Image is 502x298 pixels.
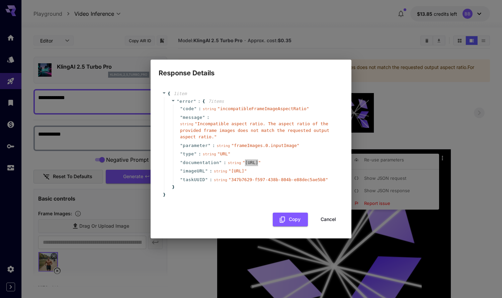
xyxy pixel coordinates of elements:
span: " [180,151,183,156]
span: " [194,106,197,111]
span: " [180,160,183,165]
span: " [180,177,183,182]
span: taskUUID [183,176,205,183]
span: " frameImages.0.inputImage " [231,143,300,148]
span: " [194,151,197,156]
span: string [217,144,230,148]
span: error [179,99,193,104]
span: " [180,143,183,148]
span: { [168,90,170,97]
span: imageURL [183,168,205,174]
span: " [180,106,183,111]
span: : [213,142,215,149]
span: { [202,98,205,105]
span: " 347b7629-f597-438b-804b-e88dec5ae5b8 " [229,177,328,182]
span: " [205,177,208,182]
span: " [URL] " [229,168,247,173]
span: string [214,178,227,182]
span: 1 item [174,91,187,96]
span: documentation [183,159,219,166]
span: : [207,114,210,121]
span: " [193,99,196,104]
span: " [180,168,183,173]
span: string [203,107,216,111]
span: : [210,168,212,174]
span: : [198,98,200,105]
span: string [214,169,227,173]
span: " [205,168,208,173]
span: " [177,99,179,104]
button: Copy [273,213,308,226]
span: : [224,159,226,166]
span: " [180,115,183,120]
span: : [198,105,201,112]
button: Cancel [313,213,343,226]
span: parameter [183,142,208,149]
span: message [183,114,202,121]
span: " URL " [218,151,231,156]
h2: Response Details [151,60,351,78]
span: : [210,176,212,183]
span: } [162,192,166,198]
span: string [203,152,216,156]
span: : [198,151,201,157]
span: " incompatibleFrameImageAspectRatio " [218,106,309,111]
span: } [171,184,175,191]
span: 7 item s [208,99,224,104]
span: " [202,115,205,120]
span: " [URL] " [242,160,261,165]
span: " [208,143,211,148]
span: code [183,105,194,112]
span: string [180,122,193,126]
span: " Incompatible aspect ratio. The aspect ratio of the provided frame images does not match the req... [180,121,329,139]
span: type [183,151,194,157]
span: " [219,160,222,165]
span: string [228,161,241,165]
